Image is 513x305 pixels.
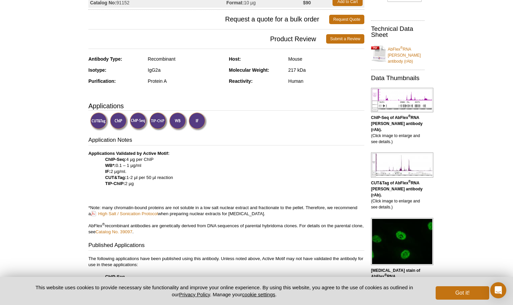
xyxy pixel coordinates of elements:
[400,46,402,50] sup: ®
[490,282,506,298] div: Open Intercom Messenger
[24,284,425,298] p: This website uses cookies to provide necessary site functionality and improve your online experie...
[371,267,425,304] p: (Click image to enlarge and see details.)
[105,175,126,180] strong: CUT&Tag:
[88,67,106,73] strong: Isotype:
[371,218,433,265] img: AbFlex<sup>®</sup> RNA Pol II antibody (rAb) tested by immunofluorescence.
[130,112,148,131] img: ChIP-Seq Validated
[105,169,111,174] strong: IF:
[88,78,116,84] strong: Purification:
[242,292,275,297] button: cookie settings
[229,78,253,84] strong: Reactivity:
[148,78,224,84] div: Protein A
[88,34,326,44] span: Product Review
[88,151,169,156] b: Applications Validated by Active Motif:
[408,180,411,183] sup: ®
[88,136,364,145] h3: Application Notes
[169,112,188,131] img: Western Blot Validated
[229,56,241,62] strong: Host:
[371,115,425,145] p: (Click image to enlarge and see details.)
[371,180,425,210] p: (Click image to enlarge and see details.)
[371,42,425,64] a: AbFlex®RNA [PERSON_NAME] antibody (rAb)
[371,115,423,132] b: ChIP-Seq of AbFlex RNA [PERSON_NAME] antibody (rAb).
[371,75,425,81] h2: Data Thumbnails
[148,56,224,62] div: Recombinant
[149,112,168,131] img: TIP-ChIP Validated
[371,181,423,197] b: CUT&Tag of AbFlex RNA [PERSON_NAME] antibody (rAb).
[88,150,364,235] p: 4 µg per ChIP 0.1 – 1 µg/ml 2 µg/ml. 1-2 µl per 50 µl reaction 2 µg *Note: many chromatin-bound p...
[288,78,364,84] div: Human
[371,268,423,291] b: [MEDICAL_DATA] stain of AbFlex RNA [PERSON_NAME] antibody (rAb).
[90,112,108,131] img: CUT&Tag Validated
[102,222,105,226] sup: ®
[105,274,125,279] strong: ChIP-Seq
[371,26,425,38] h2: Technical Data Sheet
[88,56,122,62] strong: Antibody Type:
[88,101,364,111] h3: Applications
[179,292,210,297] a: Privacy Policy
[436,286,489,300] button: Got it!
[148,67,224,73] div: IgG2a
[88,256,364,298] p: The following applications have been published using this antibody. Unless noted above, Active Mo...
[105,181,125,186] strong: TIP-ChIP:
[105,157,126,162] strong: ChIP-Seq:
[384,273,387,277] sup: ®
[371,88,433,112] img: AbFlex<sup>®</sup> RNA Pol II antibody (rAb) tested by ChIP-Seq.
[189,112,207,131] img: Immunofluorescence Validated
[371,152,433,178] img: AbFlex<sup>®</sup> RNA Pol II antibody (rAb) tested by CUT&Tag.
[408,114,411,118] sup: ®
[88,15,329,24] span: Request a quote for a bulk order
[229,67,269,73] strong: Molecular Weight:
[326,34,364,44] a: Submit a Review
[91,210,158,217] a: High Salt / Sonication Protocol
[95,229,132,234] a: Catalog No. 39097
[329,15,364,24] a: Request Quote
[288,56,364,62] div: Mouse
[288,67,364,73] div: 217 kDa
[88,241,364,251] h3: Published Applications
[110,112,128,131] img: ChIP Validated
